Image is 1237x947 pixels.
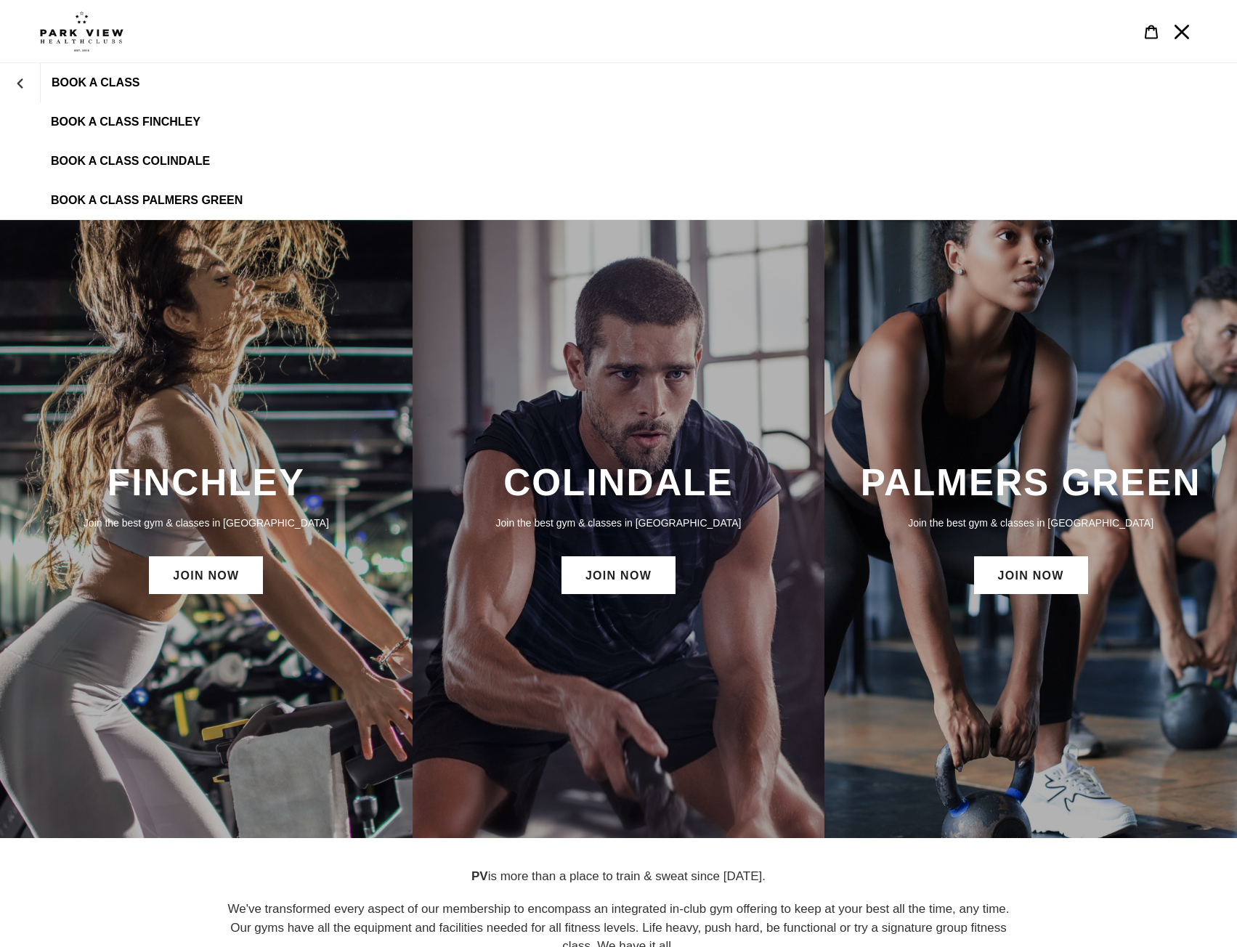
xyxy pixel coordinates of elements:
[839,515,1222,531] p: Join the best gym & classes in [GEOGRAPHIC_DATA]
[15,460,398,505] h3: FINCHLEY
[561,556,676,594] a: JOIN NOW: Colindale Membership
[1167,16,1197,47] button: Menu
[15,515,398,531] p: Join the best gym & classes in [GEOGRAPHIC_DATA]
[52,76,139,89] span: BOOK A CLASS
[40,11,123,52] img: Park view health clubs is a gym near you.
[51,155,210,168] span: BOOK A CLASS COLINDALE
[839,460,1222,505] h3: PALMERS GREEN
[471,869,488,883] strong: PV
[149,556,263,594] a: JOIN NOW: Finchley Membership
[427,515,811,531] p: Join the best gym & classes in [GEOGRAPHIC_DATA]
[223,867,1015,886] p: is more than a place to train & sweat since [DATE].
[51,194,243,207] span: BOOK A CLASS PALMERS GREEN
[974,556,1088,594] a: JOIN NOW: Palmers Green Membership
[51,115,200,129] span: BOOK A CLASS FINCHLEY
[427,460,811,505] h3: COLINDALE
